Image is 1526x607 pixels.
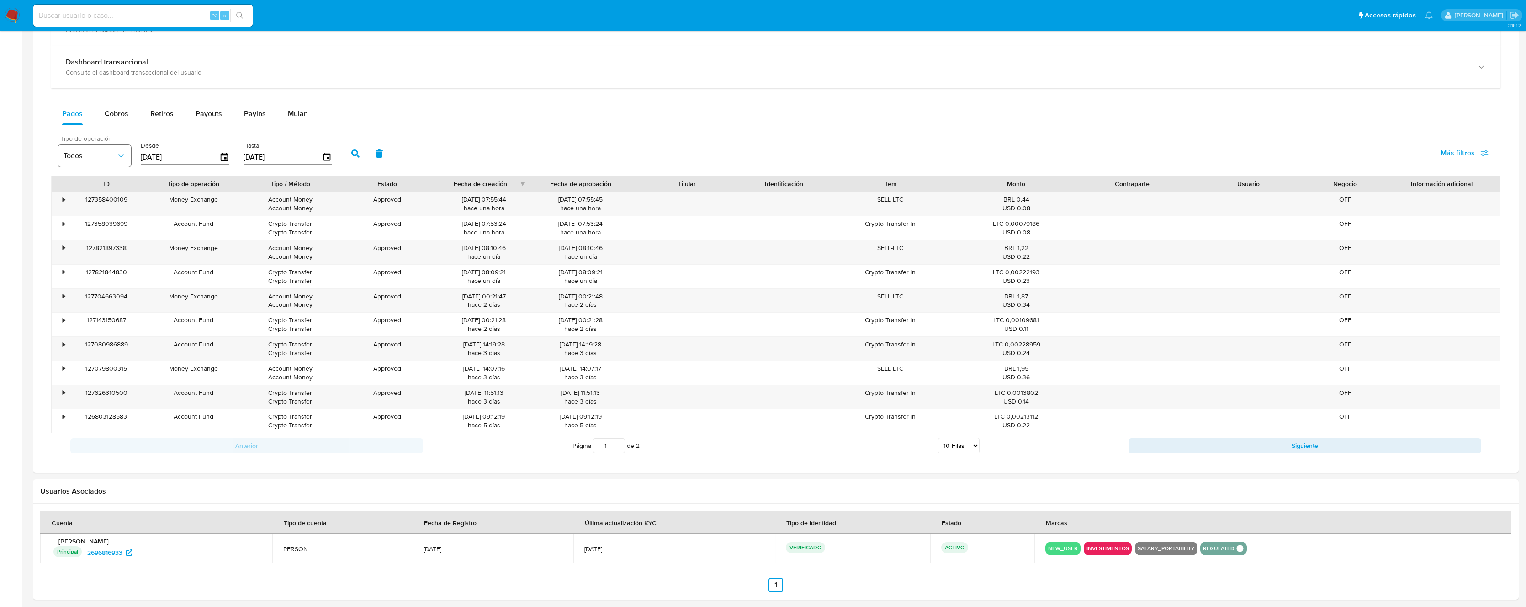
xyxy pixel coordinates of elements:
[211,11,218,20] span: ⌥
[1455,11,1506,20] p: federico.luaces@mercadolibre.com
[1365,11,1416,20] span: Accesos rápidos
[230,9,249,22] button: search-icon
[40,487,1511,496] h2: Usuarios Asociados
[1425,11,1433,19] a: Notificaciones
[1510,11,1519,20] a: Salir
[1508,21,1521,29] span: 3.161.2
[33,10,253,21] input: Buscar usuario o caso...
[223,11,226,20] span: s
